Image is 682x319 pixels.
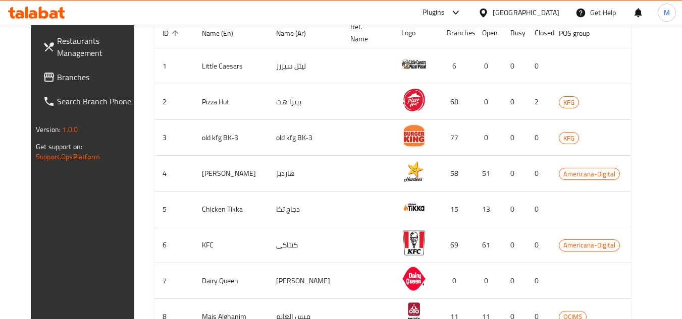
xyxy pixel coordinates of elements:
td: 0 [474,263,502,299]
span: ID [163,27,182,39]
td: 0 [502,120,527,156]
img: Pizza Hut [401,87,427,112]
td: [PERSON_NAME] [194,156,268,192]
td: 77 [439,120,474,156]
img: KFC [401,230,427,256]
td: 0 [527,120,551,156]
td: 4 [154,156,194,192]
td: Chicken Tikka [194,192,268,227]
span: Name (En) [202,27,246,39]
td: 0 [474,120,502,156]
span: Ref. Name [350,21,381,45]
td: old kfg BK-3 [194,120,268,156]
td: Pizza Hut [194,84,268,120]
a: Branches [35,65,145,89]
span: 1.0.0 [62,123,78,136]
a: Restaurants Management [35,29,145,65]
td: old kfg BK-3 [268,120,342,156]
td: بيتزا هت [268,84,342,120]
td: 3 [154,120,194,156]
td: 6 [439,48,474,84]
th: Branches [439,18,474,48]
td: 0 [527,263,551,299]
th: Open [474,18,502,48]
th: Logo [393,18,439,48]
td: 0 [527,156,551,192]
td: 0 [502,156,527,192]
td: 15 [439,192,474,227]
a: Search Branch Phone [35,89,145,113]
td: 0 [527,192,551,227]
td: ليتل سيزرز [268,48,342,84]
td: 0 [527,227,551,263]
td: 2 [527,84,551,120]
th: Closed [527,18,551,48]
td: 0 [502,227,527,263]
td: هارديز [268,156,342,192]
td: 5 [154,192,194,227]
span: POS group [559,27,603,39]
img: Little Caesars [401,51,427,77]
td: 0 [527,48,551,84]
td: 0 [502,192,527,227]
span: Restaurants Management [57,35,137,59]
td: Little Caesars [194,48,268,84]
td: 58 [439,156,474,192]
img: Hardee's [401,159,427,184]
td: 1 [154,48,194,84]
td: 51 [474,156,502,192]
span: KFG [559,97,579,108]
td: كنتاكى [268,227,342,263]
a: Support.OpsPlatform [36,150,100,163]
td: [PERSON_NAME] [268,263,342,299]
td: 13 [474,192,502,227]
td: KFC [194,227,268,263]
td: 0 [474,48,502,84]
td: Dairy Queen [194,263,268,299]
td: 2 [154,84,194,120]
td: 0 [502,263,527,299]
span: Name (Ar) [276,27,319,39]
td: 0 [439,263,474,299]
td: 68 [439,84,474,120]
span: M [664,7,670,18]
div: Plugins [423,7,445,19]
td: دجاج تكا [268,192,342,227]
span: Branches [57,71,137,83]
img: Dairy Queen [401,266,427,291]
div: [GEOGRAPHIC_DATA] [493,7,559,18]
span: Version: [36,123,61,136]
span: Americana-Digital [559,239,619,251]
td: 7 [154,263,194,299]
img: Chicken Tikka [401,195,427,220]
img: old kfg BK-3 [401,123,427,148]
span: Search Branch Phone [57,95,137,107]
span: Get support on: [36,140,82,153]
span: KFG [559,133,579,144]
td: 0 [502,84,527,120]
span: Americana-Digital [559,168,619,180]
td: 0 [474,84,502,120]
th: Busy [502,18,527,48]
td: 0 [502,48,527,84]
td: 69 [439,227,474,263]
td: 6 [154,227,194,263]
td: 61 [474,227,502,263]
